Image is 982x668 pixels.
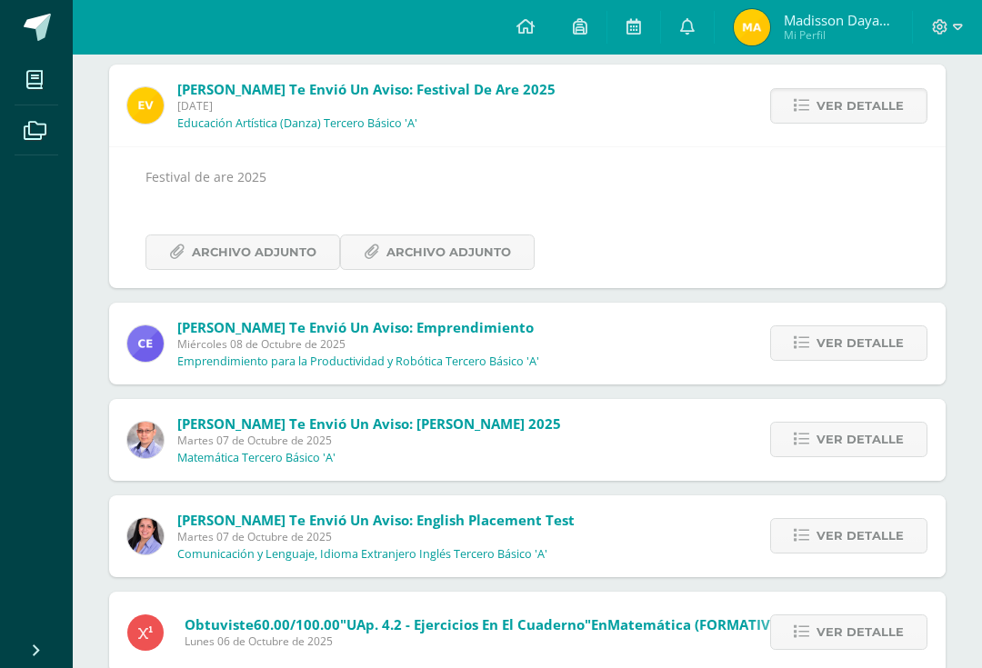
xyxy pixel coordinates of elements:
[177,451,336,465] p: Matemática Tercero Básico 'A'
[340,234,535,270] a: Archivo Adjunto
[177,318,534,336] span: [PERSON_NAME] te envió un aviso: Emprendimiento
[185,615,786,633] span: Obtuviste en
[185,633,786,649] span: Lunes 06 de Octubre de 2025
[784,27,893,43] span: Mi Perfil
[734,9,770,45] img: 4877bade2e19e29e430c11a5b67cb138.png
[784,11,893,29] span: Madisson Dayane
[817,519,904,553] span: Ver detalle
[127,87,164,124] img: 383db5ddd486cfc25017fad405f5d727.png
[177,80,556,98] span: [PERSON_NAME] te envió un aviso: Festival de are 2025
[177,336,539,352] span: Miércoles 08 de Octubre de 2025
[177,116,417,131] p: Educación Artística (Danza) Tercero Básico 'A'
[340,615,591,633] span: "UAp. 4.2 - Ejercicios en el cuaderno"
[386,235,511,269] span: Archivo Adjunto
[177,547,547,562] p: Comunicación y Lenguaje, Idioma Extranjero Inglés Tercero Básico 'A'
[817,615,904,649] span: Ver detalle
[177,354,539,369] p: Emprendimiento para la Productividad y Robótica Tercero Básico 'A'
[127,422,164,458] img: 636fc591f85668e7520e122fec75fd4f.png
[192,235,316,269] span: Archivo Adjunto
[607,615,786,633] span: Matemática (FORMATIVO)
[817,89,904,123] span: Ver detalle
[177,433,561,448] span: Martes 07 de Octubre de 2025
[177,414,561,433] span: [PERSON_NAME] te envió un aviso: [PERSON_NAME] 2025
[127,518,164,554] img: fcfe301c019a4ea5441e6928b14c91ea.png
[145,234,340,270] a: Archivo Adjunto
[254,615,340,633] span: 60.00/100.00
[817,423,904,456] span: Ver detalle
[177,529,575,544] span: Martes 07 de Octubre de 2025
[177,511,575,529] span: [PERSON_NAME] te envió un aviso: English Placement Test
[817,326,904,360] span: Ver detalle
[177,98,556,114] span: [DATE]
[127,325,164,362] img: 7a51f661b91fc24d84d05607a94bba63.png
[145,165,909,270] div: Festival de are 2025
